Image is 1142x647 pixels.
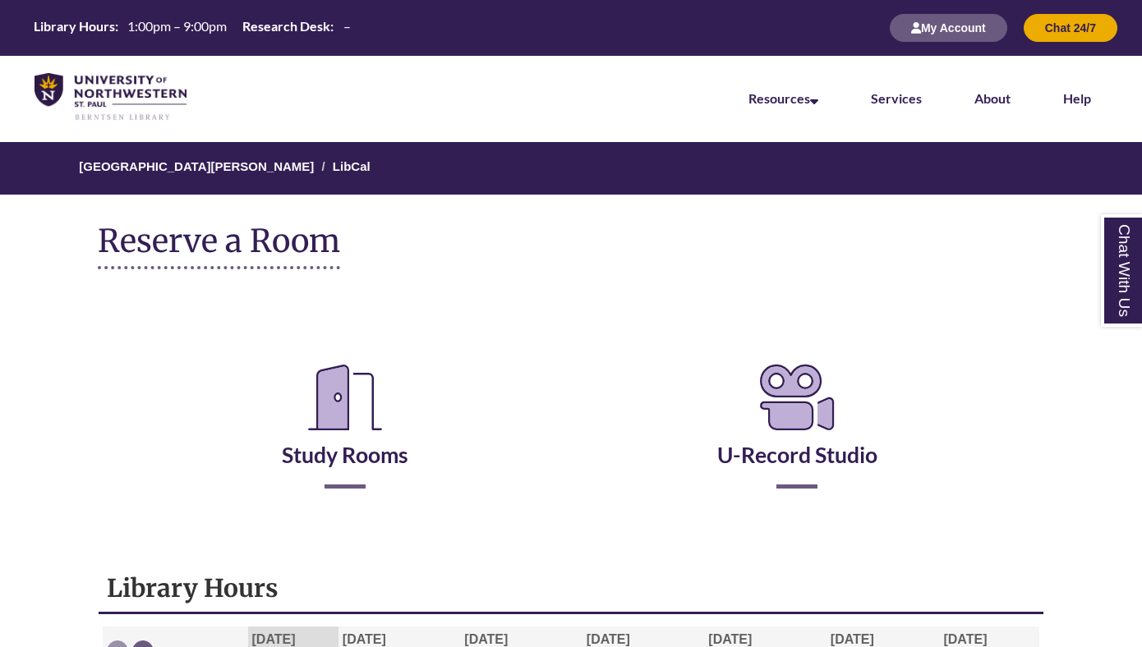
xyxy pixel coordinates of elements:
a: U-Record Studio [717,401,877,468]
span: [DATE] [252,632,296,646]
span: [DATE] [943,632,987,646]
div: Reserve a Room [98,310,1044,537]
nav: Breadcrumb [98,142,1044,195]
button: Chat 24/7 [1024,14,1117,42]
a: Services [871,90,922,106]
th: Library Hours: [27,17,121,35]
a: Resources [748,90,818,106]
span: 1:00pm – 9:00pm [127,18,227,34]
h1: Library Hours [107,572,1035,603]
a: [GEOGRAPHIC_DATA][PERSON_NAME] [79,159,314,173]
span: [DATE] [587,632,630,646]
a: My Account [890,21,1007,34]
a: LibCal [333,159,371,173]
a: Hours Today [27,17,357,39]
span: [DATE] [343,632,386,646]
img: UNWSP Library Logo [35,73,186,122]
table: Hours Today [27,17,357,37]
a: About [974,90,1011,106]
span: – [343,18,351,34]
button: My Account [890,14,1007,42]
h1: Reserve a Room [98,223,340,269]
span: [DATE] [464,632,508,646]
a: Chat 24/7 [1024,21,1117,34]
span: [DATE] [831,632,874,646]
span: [DATE] [708,632,752,646]
a: Study Rooms [282,401,408,468]
a: Help [1063,90,1091,106]
th: Research Desk: [236,17,336,35]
